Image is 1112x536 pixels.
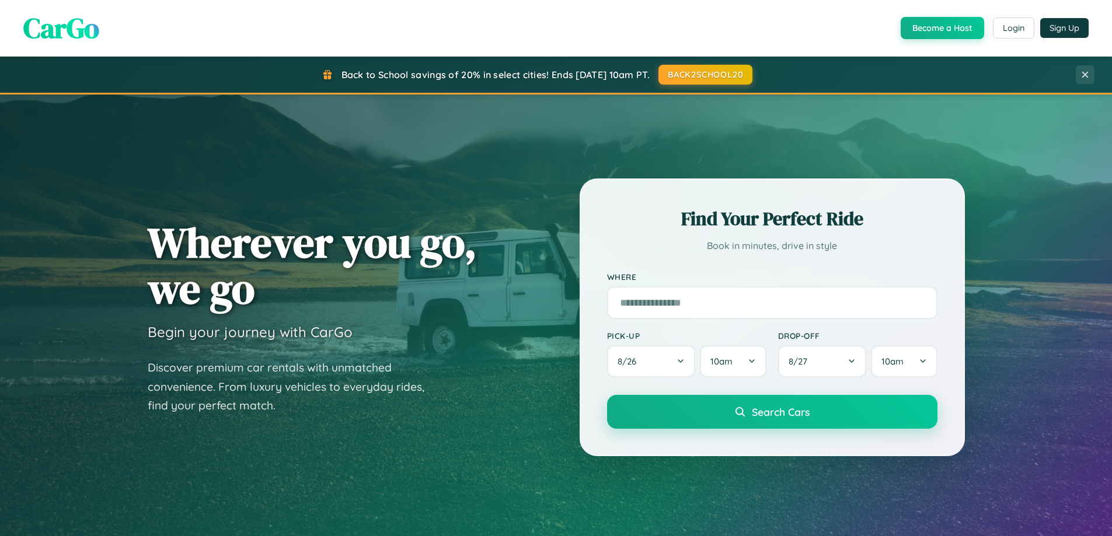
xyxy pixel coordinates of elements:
h2: Find Your Perfect Ride [607,206,937,232]
button: Become a Host [901,17,984,39]
button: 8/26 [607,345,696,377]
button: 10am [700,345,766,377]
label: Drop-off [778,331,937,341]
span: Back to School savings of 20% in select cities! Ends [DATE] 10am PT. [341,69,650,80]
p: Discover premium car rentals with unmatched convenience. From luxury vehicles to everyday rides, ... [148,358,440,415]
p: Book in minutes, drive in style [607,237,937,254]
span: 10am [881,356,904,367]
span: 8 / 27 [789,356,813,367]
button: Sign Up [1040,18,1089,38]
h1: Wherever you go, we go [148,219,477,311]
span: 8 / 26 [618,356,642,367]
label: Where [607,272,937,282]
button: Login [993,17,1034,38]
button: BACK2SCHOOL20 [658,65,752,85]
span: CarGo [23,9,99,47]
span: Search Cars [752,405,810,418]
label: Pick-up [607,331,766,341]
button: 10am [871,345,937,377]
button: Search Cars [607,395,937,429]
h3: Begin your journey with CarGo [148,323,353,341]
span: 10am [710,356,733,367]
button: 8/27 [778,345,867,377]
